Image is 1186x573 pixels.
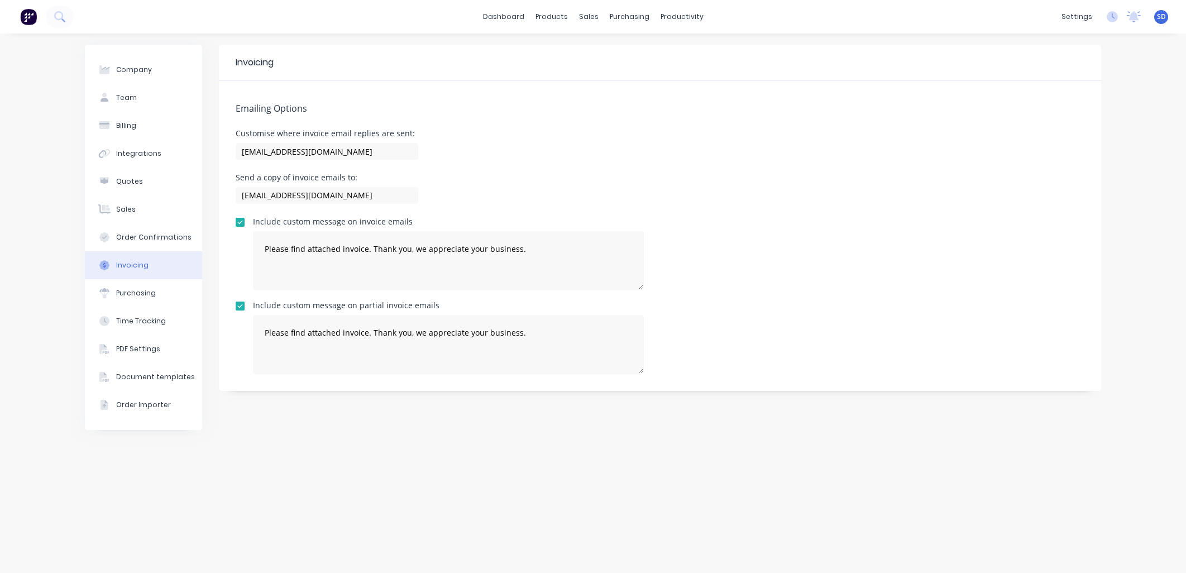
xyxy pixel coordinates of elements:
[236,56,274,69] div: Invoicing
[253,315,644,374] textarea: Please find attached invoice. Thank you, we appreciate your business.
[253,302,644,309] div: Include custom message on partial invoice emails
[116,121,136,131] div: Billing
[85,223,202,251] button: Order Confirmations
[116,232,192,242] div: Order Confirmations
[236,103,1084,114] h5: Emailing Options
[116,65,152,75] div: Company
[85,363,202,391] button: Document templates
[85,140,202,168] button: Integrations
[236,130,418,137] div: Customise where invoice email replies are sent:
[477,8,530,25] a: dashboard
[85,195,202,223] button: Sales
[530,8,573,25] div: products
[116,288,156,298] div: Purchasing
[573,8,604,25] div: sales
[116,176,143,187] div: Quotes
[1056,8,1098,25] div: settings
[116,400,171,410] div: Order Importer
[85,168,202,195] button: Quotes
[116,204,136,214] div: Sales
[116,372,195,382] div: Document templates
[85,391,202,419] button: Order Importer
[85,307,202,335] button: Time Tracking
[1157,12,1166,22] span: SD
[604,8,655,25] div: purchasing
[236,174,418,182] div: Send a copy of invoice emails to:
[85,335,202,363] button: PDF Settings
[20,8,37,25] img: Factory
[85,84,202,112] button: Team
[116,316,166,326] div: Time Tracking
[116,260,149,270] div: Invoicing
[253,231,644,290] textarea: Please find attached invoice. Thank you, we appreciate your business.
[116,344,160,354] div: PDF Settings
[85,56,202,84] button: Company
[116,149,161,159] div: Integrations
[116,93,137,103] div: Team
[253,218,644,226] div: Include custom message on invoice emails
[85,279,202,307] button: Purchasing
[85,251,202,279] button: Invoicing
[655,8,709,25] div: productivity
[85,112,202,140] button: Billing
